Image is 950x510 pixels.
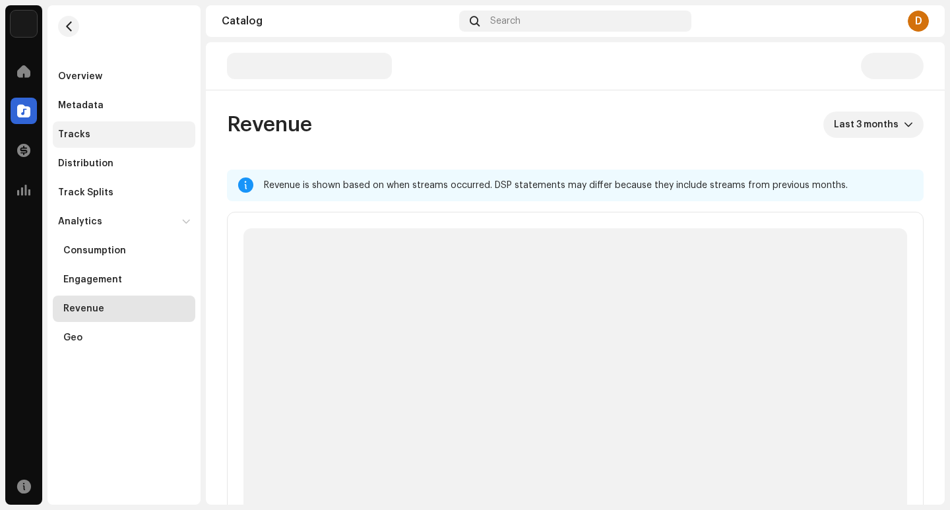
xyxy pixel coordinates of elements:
div: dropdown trigger [904,112,913,138]
re-m-nav-item: Consumption [53,238,195,264]
div: Geo [63,333,82,343]
span: Last 3 months [834,112,904,138]
re-m-nav-item: Engagement [53,267,195,293]
div: Track Splits [58,187,113,198]
re-m-nav-item: Revenue [53,296,195,322]
re-m-nav-item: Overview [53,63,195,90]
re-m-nav-item: Distribution [53,150,195,177]
span: Revenue [227,112,312,138]
re-m-nav-item: Track Splits [53,179,195,206]
re-m-nav-item: Geo [53,325,195,351]
div: Analytics [58,216,102,227]
re-m-nav-item: Metadata [53,92,195,119]
span: Search [490,16,521,26]
re-m-nav-item: Tracks [53,121,195,148]
div: Overview [58,71,102,82]
div: Revenue [63,303,104,314]
div: Distribution [58,158,113,169]
div: Catalog [222,16,454,26]
img: de0d2825-999c-4937-b35a-9adca56ee094 [11,11,37,37]
div: Tracks [58,129,90,140]
div: D [908,11,929,32]
div: Engagement [63,274,122,285]
div: Consumption [63,245,126,256]
div: Revenue is shown based on when streams occurred. DSP statements may differ because they include s... [264,177,913,193]
re-m-nav-dropdown: Analytics [53,208,195,351]
div: Metadata [58,100,104,111]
